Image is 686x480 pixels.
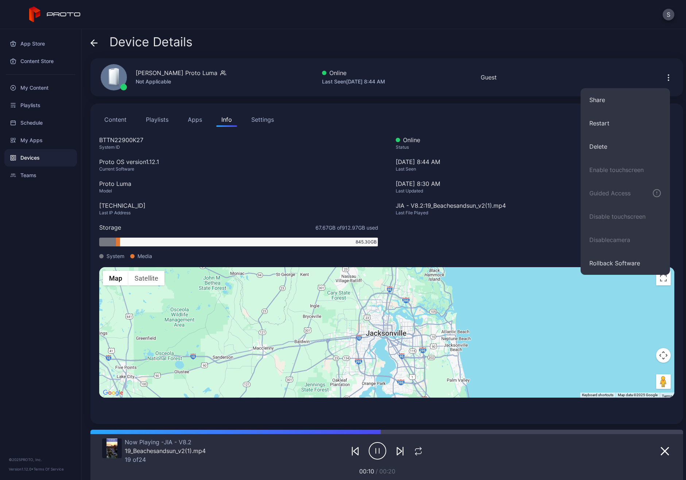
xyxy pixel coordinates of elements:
button: S [663,9,674,20]
button: Show satellite imagery [128,271,164,285]
span: 00:20 [379,468,395,475]
div: Storage [99,223,121,232]
div: Current Software [99,166,378,172]
div: Proto OS version 1.12.1 [99,157,378,166]
div: 19 of 24 [125,456,206,463]
span: Media [137,252,152,260]
button: Map camera controls [656,348,671,363]
div: Model [99,188,378,194]
a: Open this area in Google Maps (opens a new window) [101,388,125,398]
a: My Content [4,79,77,97]
button: Info [216,112,237,127]
div: [DATE] 8:30 AM [396,179,675,188]
div: Proto Luma [99,179,378,188]
span: Device Details [109,35,193,49]
div: Guest [481,73,497,82]
button: Delete [581,135,670,158]
button: Disablecamera [581,228,670,251]
div: Online [322,69,385,77]
div: Now Playing [125,438,206,446]
a: Content Store [4,52,77,70]
div: Last Seen [DATE] 8:44 AM [322,77,385,86]
button: Keyboard shortcuts [582,393,613,398]
span: Map data ©2025 Google [618,393,658,397]
div: Last File Played [396,210,675,216]
button: Playlists [141,112,174,127]
div: Guided Access [589,189,631,198]
button: Content [99,112,132,127]
button: Show street map [103,271,128,285]
a: Schedule [4,114,77,132]
div: © 2025 PROTO, Inc. [9,457,73,463]
span: System [106,252,124,260]
div: Online [396,136,675,144]
div: Not Applicable [136,77,226,86]
div: BTTN22900K27 [99,136,378,144]
a: App Store [4,35,77,52]
div: Last Seen [396,166,675,172]
div: [PERSON_NAME] Proto Luma [136,69,217,77]
button: Drag Pegman onto the map to open Street View [656,374,671,389]
button: Apps [183,112,207,127]
span: 67.67 GB of 912.97 GB used [315,224,378,231]
div: [DATE] 8:44 AM [396,157,675,179]
div: JIA - V8.2: 19_Beachesandsun_v2(1).mp4 [396,201,675,210]
button: Enable touchscreen [581,158,670,182]
div: Last Updated [396,188,675,194]
button: Disable touchscreen [581,205,670,228]
button: Guided Access [581,182,670,205]
div: Status [396,144,675,150]
div: Info [221,115,232,124]
span: JIA - V8.2 [161,438,191,446]
button: Settings [246,112,279,127]
a: Devices [4,149,77,167]
div: 19_Beachesandsun_v2(1).mp4 [125,447,206,454]
span: 845.30 GB [356,239,377,245]
button: Share [581,88,670,112]
button: Rollback Software [581,251,670,275]
a: Teams [4,167,77,184]
span: 00:10 [359,468,374,475]
span: / [376,468,378,475]
div: [TECHNICAL_ID] [99,201,378,210]
div: System ID [99,144,378,150]
a: Terms Of Service [34,467,64,471]
button: Restart [581,112,670,135]
button: Toggle fullscreen view [656,271,671,285]
a: My Apps [4,132,77,149]
a: Playlists [4,97,77,114]
a: Terms [662,394,672,398]
span: Version 1.12.0 • [9,467,34,471]
img: Google [101,388,125,398]
div: Last IP Address [99,210,378,216]
div: Settings [251,115,274,124]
